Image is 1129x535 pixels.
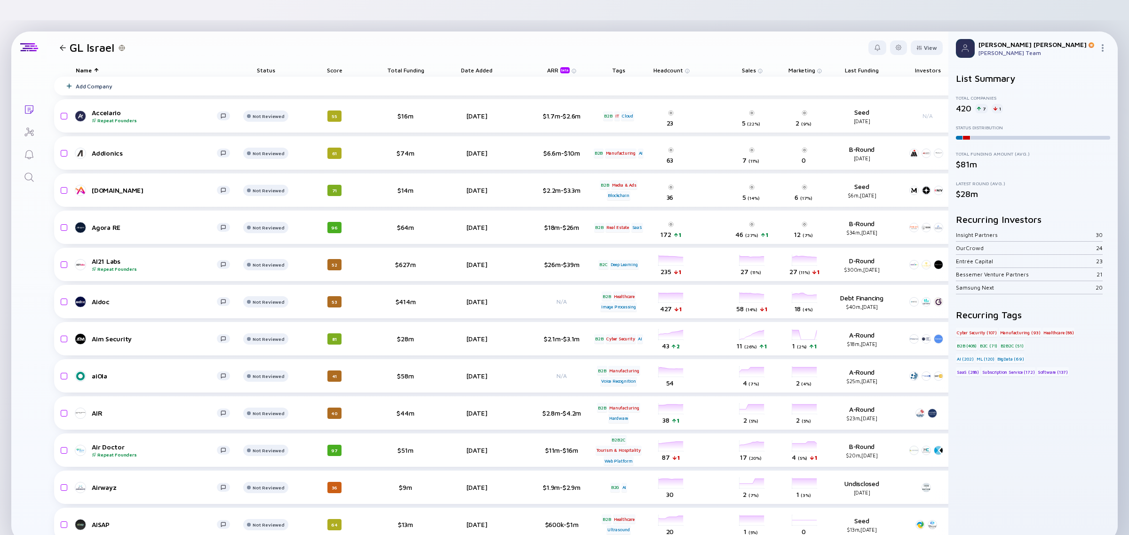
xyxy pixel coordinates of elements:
[1097,271,1103,278] div: 21
[831,118,892,124] div: [DATE]
[956,341,978,350] div: B2B (408)
[92,372,217,380] div: aiOla
[327,110,342,122] div: 55
[531,446,592,454] div: $11m-$16m
[531,186,592,194] div: $2.2m-$3.3m
[92,257,217,272] div: AI21 Labs
[450,372,503,380] div: [DATE]
[327,185,342,196] div: 71
[253,113,284,119] div: Not Reviewed
[375,149,436,157] div: $74m
[845,67,879,74] span: Last Funding
[610,260,638,269] div: Deep Learning
[253,336,284,342] div: Not Reviewed
[531,520,592,528] div: $600k-$1m
[1042,328,1074,337] div: Healthcare (88)
[450,409,503,417] div: [DATE]
[450,112,503,120] div: [DATE]
[831,442,892,458] div: B-Round
[597,366,607,375] div: B2B
[981,367,1036,377] div: Subscription Service (172)
[597,403,607,412] div: B2B
[450,483,503,491] div: [DATE]
[611,435,626,444] div: B2B2C
[327,259,342,270] div: 52
[831,145,892,161] div: B-Round
[906,112,949,119] div: N/A
[638,149,644,158] div: AI
[327,482,342,493] div: 36
[92,483,217,491] div: Airwayz
[76,185,238,196] a: [DOMAIN_NAME]
[11,142,47,165] a: Reminders
[956,73,1110,84] h2: List Summary
[831,452,892,458] div: $20m, [DATE]
[450,335,503,343] div: [DATE]
[653,67,683,74] span: Headcount
[608,366,640,375] div: Manufacturing
[375,372,436,380] div: $58m
[531,483,592,491] div: $1.9m-$2.9m
[92,409,217,417] div: AIR
[375,260,436,268] div: $627m
[11,165,47,188] a: Search
[70,41,114,54] h1: GL Israel
[831,341,892,347] div: $18m, [DATE]
[637,334,643,344] div: AI
[308,63,361,77] div: Score
[1037,367,1069,377] div: Software (137)
[76,257,238,272] a: AI21 LabsRepeat Founders
[956,271,1097,278] div: Bessemer Venture Partners
[76,333,238,345] a: Aim Security
[608,414,629,423] div: Hardware
[92,118,217,123] div: Repeat Founders
[1099,44,1106,52] img: Menu
[956,328,998,337] div: Cyber Security (107)
[76,222,238,233] a: Agora RE
[92,186,217,194] div: [DOMAIN_NAME]
[450,260,503,268] div: [DATE]
[611,180,637,189] div: Media & Ads
[76,83,112,90] div: Add Company
[76,148,238,159] a: Addionics
[911,40,943,55] button: View
[605,149,636,158] div: Manufacturing
[76,109,238,123] a: AccelarioRepeat Founders
[594,149,604,158] div: B2B
[831,368,892,384] div: A-Round
[999,328,1042,337] div: Manufacturing (93)
[598,260,608,269] div: B2C
[831,155,892,161] div: [DATE]
[327,370,342,382] div: 41
[76,482,238,493] a: Airwayz
[831,415,892,421] div: $23m, [DATE]
[450,446,503,454] div: [DATE]
[976,354,995,363] div: ML (120)
[594,223,604,232] div: B2B
[253,373,284,379] div: Not Reviewed
[253,262,284,267] div: Not Reviewed
[596,446,642,455] div: Tourism & Hospitality
[76,296,238,307] a: Aidoc
[906,63,949,77] div: Investors
[531,112,592,120] div: $1.7m-$2.6m
[831,304,892,310] div: $40m, [DATE]
[621,483,628,492] div: AI
[592,63,645,77] div: Tags
[375,446,436,454] div: $51m
[327,333,342,345] div: 81
[605,334,636,344] div: Cyber Security
[831,378,892,384] div: $25m, [DATE]
[956,309,1110,320] h2: Recurring Tags
[604,456,634,465] div: Web Platform
[531,335,592,343] div: $2.1m-$3.1m
[956,103,971,113] div: 420
[375,186,436,194] div: $14m
[613,514,636,524] div: Healthcare
[979,341,998,350] div: B2C (71)
[956,244,1096,252] div: OurCrowd
[531,298,592,305] div: N/A
[1096,258,1103,265] div: 23
[92,109,217,123] div: Accelario
[253,448,284,453] div: Not Reviewed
